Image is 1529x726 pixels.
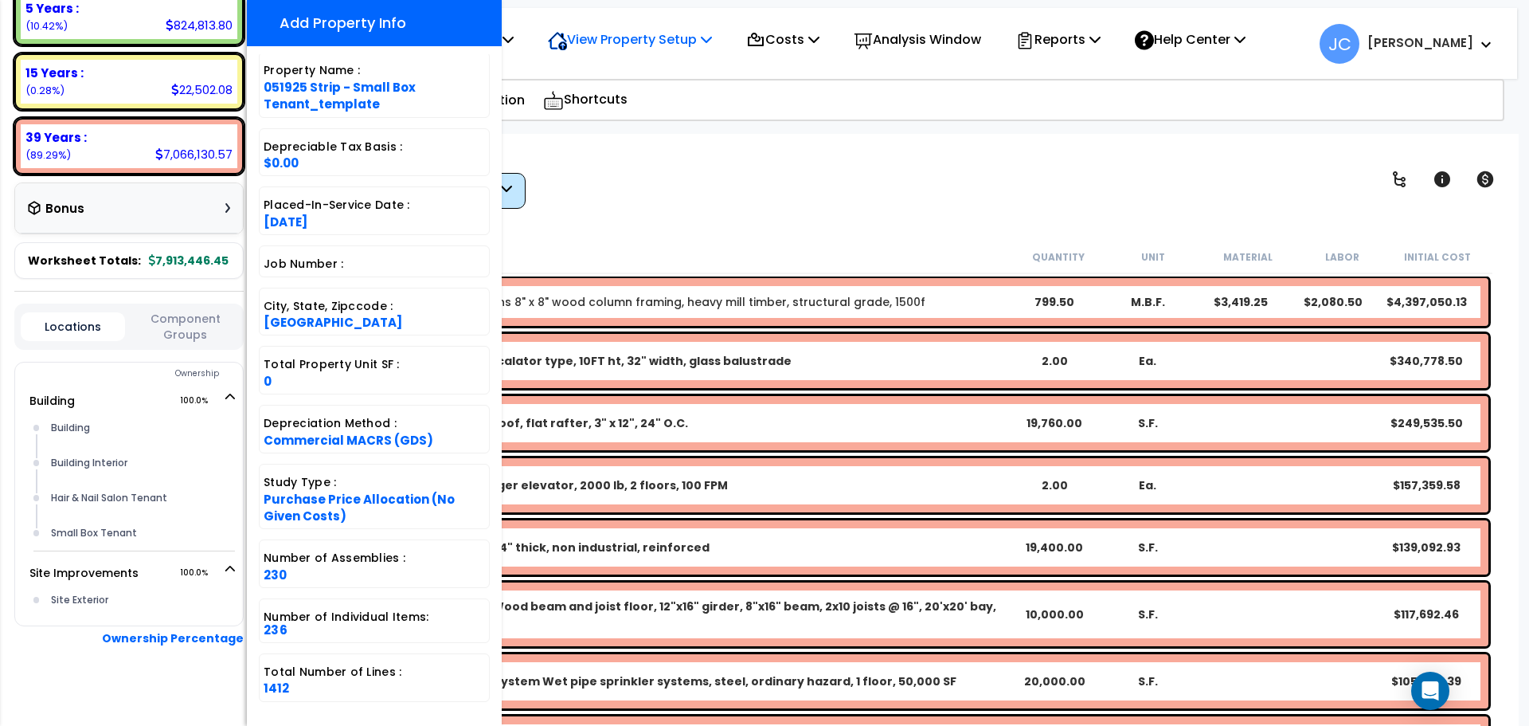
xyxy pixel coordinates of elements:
[264,258,485,270] h5: Job Number :
[264,432,433,449] span: Commercial MACRS (GDS)
[331,415,688,431] b: Bldg Roof Structure Wood roof, flat rafter, 3" x 12", 24" O.C.
[1380,353,1473,369] div: $340,778.50
[264,491,455,524] span: Purchase Price Allocation (No Given Costs)
[264,373,272,390] span: 0
[264,65,485,77] h5: Property Name :
[1380,540,1473,555] div: $139,092.93
[264,314,402,331] span: [GEOGRAPHIC_DATA]
[264,611,485,637] h5: Number of Individual Items:
[171,81,233,98] div: 22,502.08
[1287,294,1380,310] div: $2,080.50
[311,670,1008,693] a: Assembly Title
[47,489,235,508] div: Hair & Nail Salon Tenant
[149,253,229,269] b: 7,913,446.45
[21,312,125,341] button: Locations
[1135,29,1245,50] p: Help Center
[746,29,819,50] p: Costs
[1101,606,1195,622] div: S.F.
[1404,251,1471,264] small: Initial Cost
[311,598,1008,630] a: Assembly Title
[264,141,485,153] h5: Depreciable Tax Basis :
[264,680,289,697] span: 1412
[1008,415,1101,431] div: 19,760.00
[264,300,485,312] h5: City, State, Zipccode :
[534,80,636,120] div: Shortcuts
[331,477,728,493] b: Elevator, Hydraulic, passenger elevator, 2000 lb, 2 floors, 100 FPM
[331,598,1008,630] b: Bldg Elev Wood Joist Floor Wood beam and joist floor, 12"x16" girder, 8"x16" beam, 2x10 joists @ ...
[133,310,237,343] button: Component Groups
[1380,477,1473,493] div: $157,359.58
[311,350,1008,372] a: Assembly Title
[47,591,235,610] div: Site Exterior
[264,199,485,211] h5: Placed-In-Service Date :
[1008,294,1101,310] div: 799.50
[25,65,84,81] b: 15 Years :
[180,563,222,583] span: 100.0%
[1101,294,1195,310] div: M.B.F.
[1380,606,1473,622] div: $117,692.46
[264,622,287,638] span: 236
[311,474,1008,496] a: Assembly Title
[28,253,141,269] span: Worksheet Totals:
[1101,477,1195,493] div: Ea.
[1380,673,1473,689] div: $105,048.39
[29,393,75,409] a: Building 100.0%
[1008,353,1101,369] div: 2.00
[1141,251,1165,264] small: Unit
[47,524,235,543] div: Small Box Tenant
[1032,251,1085,264] small: Quantity
[25,148,71,162] small: 89.29270722492852%
[1380,294,1473,310] div: $4,397,050.13
[45,202,84,216] h3: Bonus
[102,630,244,646] b: Ownership Percentage
[1101,673,1195,689] div: S.F.
[47,364,243,383] div: Ownership
[25,84,65,97] small: 0.28435246440569517%
[331,353,792,369] b: Escalator, Moving stairs, escalator type, 10FT ht, 32" width, glass balustrade
[29,565,139,581] a: Site Improvements 100.0%
[47,453,235,473] div: Building Interior
[1008,477,1101,493] div: 2.00
[25,129,87,146] b: 39 Years :
[311,294,925,310] a: Individual Item
[331,540,710,555] b: Bldg CC Slab Slab on grade, 4" thick, non industrial, reinforced
[264,79,416,112] span: 051925 Strip - Small Box Tenant_template
[1320,24,1359,64] span: JC
[280,15,406,31] h4: Add Property Info
[1411,672,1449,710] div: Open Intercom Messenger
[548,29,712,50] p: View Property Setup
[264,359,485,371] h5: Total Property Unit SF :
[543,88,628,112] p: Shortcuts
[264,214,307,230] span: [DATE]
[155,146,233,163] div: 7,066,130.57
[854,29,981,50] p: Analysis Window
[331,673,956,689] b: Fire Suppression Sprinkler System Wet pipe sprinkler systems, steel, ordinary hazard, 1 floor, 50...
[1325,251,1359,264] small: Labor
[1194,294,1287,310] div: $3,419.25
[1367,34,1473,51] b: [PERSON_NAME]
[264,418,485,430] h5: Depreciation Method :
[264,552,485,564] h5: Number of Assemblies :
[1380,415,1473,431] div: $249,535.50
[264,155,299,171] span: $0.00
[1008,606,1101,622] div: 10,000.00
[166,17,233,33] div: 824,813.80
[264,477,485,489] h5: Study Type :
[25,19,68,33] small: 10.422940310665778%
[264,567,287,583] span: 230
[1008,673,1101,689] div: 20,000.00
[180,391,222,410] span: 100.0%
[1008,540,1101,555] div: 19,400.00
[311,412,1008,434] a: Assembly Title
[1015,29,1101,50] p: Reports
[1223,251,1273,264] small: Material
[264,666,485,678] h5: Total Number of Lines :
[1101,415,1195,431] div: S.F.
[47,418,235,438] div: Building
[1101,353,1195,369] div: Ea.
[311,536,1008,559] a: Assembly Title
[1101,540,1195,555] div: S.F.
